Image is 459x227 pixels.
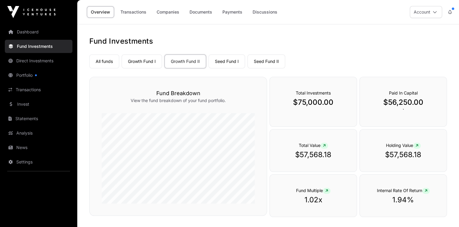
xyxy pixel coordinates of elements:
[5,155,72,169] a: Settings
[282,150,345,160] p: $57,568.18
[102,89,255,98] h3: Fund Breakdown
[282,98,345,107] p: $75,000.00
[7,6,56,18] img: Icehouse Ventures Logo
[247,54,285,68] a: Seed Fund II
[5,83,72,96] a: Transactions
[372,150,435,160] p: $57,568.18
[249,6,281,18] a: Discussions
[209,54,245,68] a: Seed Fund I
[5,25,72,39] a: Dashboard
[299,143,328,148] span: Total Value
[372,195,435,205] p: 1.94%
[186,6,216,18] a: Documents
[296,188,330,193] span: Fund Multiple
[116,6,150,18] a: Transactions
[359,77,447,127] div: `
[5,141,72,154] a: News
[410,6,442,18] button: Account
[389,90,418,95] span: Paid In Capital
[386,143,421,148] span: Holding Value
[5,69,72,82] a: Portfolio
[372,98,435,107] p: $56,250.00
[296,90,331,95] span: Total Investments
[5,40,72,53] a: Fund Investments
[5,112,72,125] a: Statements
[218,6,246,18] a: Payments
[5,126,72,140] a: Analysis
[122,54,162,68] a: Growth Fund I
[89,36,447,46] h1: Fund Investments
[153,6,183,18] a: Companies
[89,54,119,68] a: All funds
[102,98,255,104] p: View the fund breakdown of your fund portfolio.
[87,6,114,18] a: Overview
[282,195,345,205] p: 1.02x
[5,98,72,111] a: Invest
[5,54,72,67] a: Direct Investments
[429,198,459,227] iframe: Chat Widget
[377,188,430,193] span: Internal Rate Of Return
[164,54,206,68] a: Growth Fund II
